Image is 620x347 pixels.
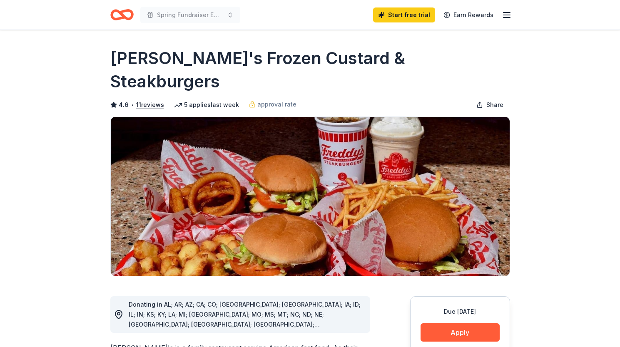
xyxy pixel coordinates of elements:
a: Start free trial [373,7,435,22]
a: Earn Rewards [438,7,498,22]
button: 11reviews [136,100,164,110]
span: 4.6 [119,100,129,110]
h1: [PERSON_NAME]'s Frozen Custard & Steakburgers [110,47,510,93]
button: Apply [421,323,500,342]
div: 5 applies last week [174,100,239,110]
span: approval rate [257,99,296,109]
span: • [131,102,134,108]
img: Image for Freddy's Frozen Custard & Steakburgers [111,117,510,276]
a: Home [110,5,134,25]
button: Spring Fundraiser Emerald Ball Hibernians [140,7,240,23]
a: approval rate [249,99,296,109]
span: Spring Fundraiser Emerald Ball Hibernians [157,10,224,20]
button: Share [470,97,510,113]
span: Share [486,100,503,110]
div: Due [DATE] [421,307,500,317]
